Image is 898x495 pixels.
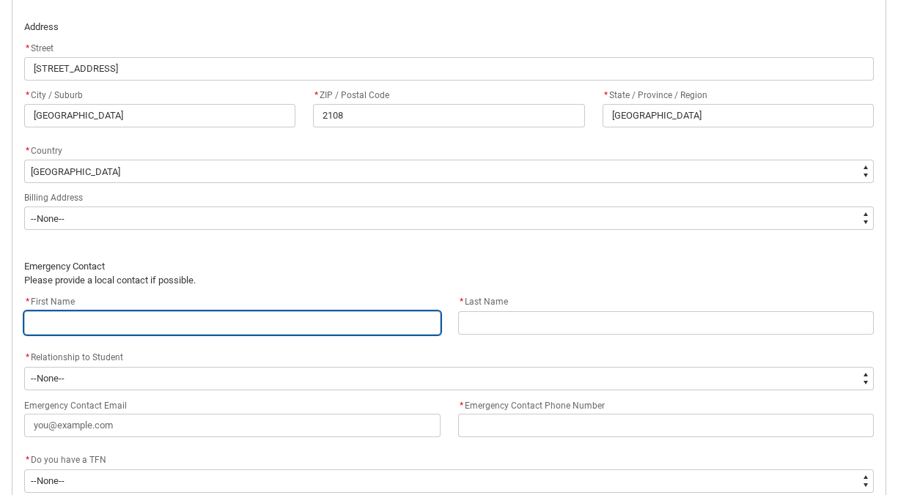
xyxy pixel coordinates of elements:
abbr: required [26,90,29,100]
span: Do you have a TFN [31,455,106,465]
span: Country [31,146,62,156]
span: Relationship to Student [31,352,123,362]
abbr: required [604,90,608,100]
span: City / Suburb [24,90,83,100]
label: Emergency Contact Phone Number [458,396,611,412]
abbr: required [26,352,29,362]
abbr: required [460,401,463,411]
abbr: required [26,146,29,156]
span: Billing Address [24,193,83,203]
span: First Name [24,297,75,307]
abbr: required [26,297,29,307]
abbr: required [26,43,29,53]
span: Street [24,43,54,53]
p: Address [24,20,874,34]
span: State / Province / Region [603,90,707,100]
input: you@example.com [24,414,441,437]
p: Please provide a local contact if possible. [24,273,874,288]
span: ZIP / Postal Code [313,90,389,100]
label: Emergency Contact Email [24,396,133,412]
span: Last Name [458,297,508,307]
abbr: required [460,297,463,307]
p: Emergency Contact [24,259,874,274]
abbr: required [314,90,318,100]
abbr: required [26,455,29,465]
